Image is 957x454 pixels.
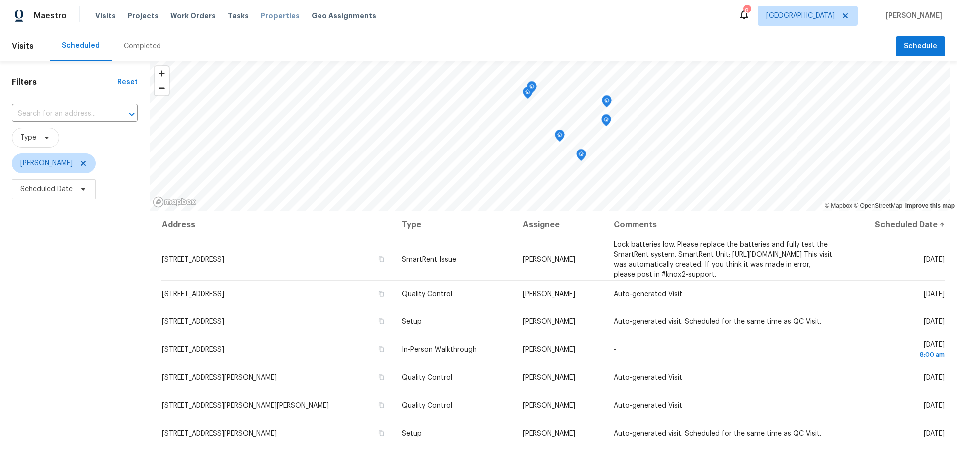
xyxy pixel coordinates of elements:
div: Map marker [602,95,612,111]
span: Quality Control [402,402,452,409]
span: Auto-generated Visit [614,374,682,381]
div: Map marker [555,130,565,145]
span: Geo Assignments [312,11,376,21]
span: Setup [402,318,422,325]
span: [STREET_ADDRESS] [162,346,224,353]
span: [PERSON_NAME] [20,158,73,168]
span: Quality Control [402,291,452,298]
canvas: Map [150,61,950,211]
span: Schedule [904,40,937,53]
th: Comments [606,211,841,239]
button: Zoom out [155,81,169,95]
span: Type [20,133,36,143]
span: [STREET_ADDRESS] [162,256,224,263]
div: Map marker [601,114,611,130]
span: [PERSON_NAME] [523,256,575,263]
div: Scheduled [62,41,100,51]
span: Visits [12,35,34,57]
span: [PERSON_NAME] [523,318,575,325]
span: SmartRent Issue [402,256,456,263]
span: In-Person Walkthrough [402,346,477,353]
a: Mapbox [825,202,852,209]
span: Scheduled Date [20,184,73,194]
button: Copy Address [377,429,386,438]
span: [STREET_ADDRESS] [162,318,224,325]
h1: Filters [12,77,117,87]
button: Open [125,107,139,121]
th: Scheduled Date ↑ [841,211,945,239]
span: [PERSON_NAME] [523,346,575,353]
button: Zoom in [155,66,169,81]
span: Properties [261,11,300,21]
button: Copy Address [377,317,386,326]
a: Improve this map [905,202,955,209]
th: Assignee [515,211,606,239]
th: Type [394,211,514,239]
button: Copy Address [377,255,386,264]
th: Address [161,211,394,239]
span: Work Orders [170,11,216,21]
span: [DATE] [924,291,945,298]
div: Map marker [576,149,586,164]
div: 8 [743,6,750,16]
a: Mapbox homepage [153,196,196,208]
div: Map marker [523,87,533,102]
span: Tasks [228,12,249,19]
div: Reset [117,77,138,87]
span: [STREET_ADDRESS] [162,291,224,298]
input: Search for an address... [12,106,110,122]
button: Copy Address [377,373,386,382]
span: [DATE] [924,256,945,263]
span: [PERSON_NAME] [523,374,575,381]
span: - [614,346,616,353]
div: Map marker [527,81,537,97]
span: Visits [95,11,116,21]
div: 8:00 am [849,350,945,360]
span: Auto-generated Visit [614,291,682,298]
span: [DATE] [924,430,945,437]
span: Lock batteries low. Please replace the batteries and fully test the SmartRent system. SmartRent U... [614,241,832,278]
span: [STREET_ADDRESS][PERSON_NAME] [162,430,277,437]
span: [STREET_ADDRESS][PERSON_NAME] [162,374,277,381]
span: [GEOGRAPHIC_DATA] [766,11,835,21]
button: Copy Address [377,289,386,298]
span: Setup [402,430,422,437]
span: Auto-generated visit. Scheduled for the same time as QC Visit. [614,430,821,437]
span: [DATE] [849,341,945,360]
span: [DATE] [924,374,945,381]
a: OpenStreetMap [854,202,902,209]
span: Auto-generated Visit [614,402,682,409]
span: [DATE] [924,402,945,409]
button: Copy Address [377,345,386,354]
span: Maestro [34,11,67,21]
span: [DATE] [924,318,945,325]
span: [PERSON_NAME] [523,291,575,298]
span: Projects [128,11,159,21]
span: [PERSON_NAME] [523,430,575,437]
div: Completed [124,41,161,51]
span: [STREET_ADDRESS][PERSON_NAME][PERSON_NAME] [162,402,329,409]
span: Quality Control [402,374,452,381]
span: Auto-generated visit. Scheduled for the same time as QC Visit. [614,318,821,325]
button: Schedule [896,36,945,57]
button: Copy Address [377,401,386,410]
span: [PERSON_NAME] [882,11,942,21]
span: [PERSON_NAME] [523,402,575,409]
